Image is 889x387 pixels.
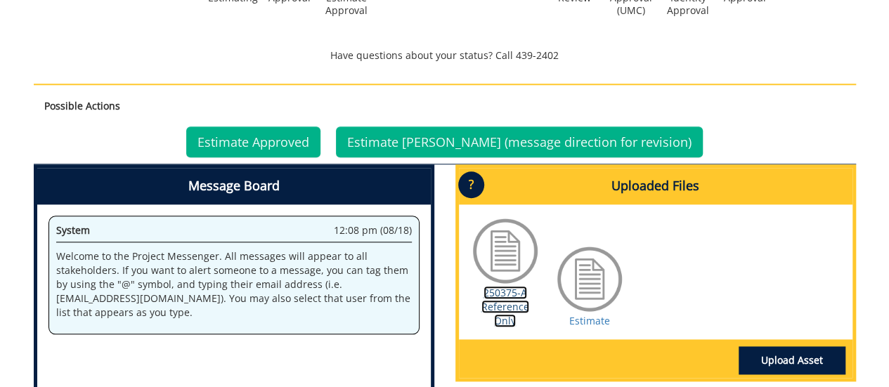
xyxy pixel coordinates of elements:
a: Estimate Approved [186,126,320,157]
a: Estimate [569,314,610,327]
a: Upload Asset [739,346,845,374]
p: ? [458,171,484,198]
h4: Uploaded Files [459,168,852,204]
p: Have questions about your status? Call 439-2402 [34,48,856,63]
p: Welcome to the Project Messenger. All messages will appear to all stakeholders. If you want to al... [56,249,412,320]
span: 12:08 pm (08/18) [334,223,412,237]
span: System [56,223,90,237]
h4: Message Board [37,168,431,204]
strong: Possible Actions [44,99,120,112]
a: 250375-A Reference Only [481,286,529,327]
a: Estimate [PERSON_NAME] (message direction for revision) [336,126,703,157]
